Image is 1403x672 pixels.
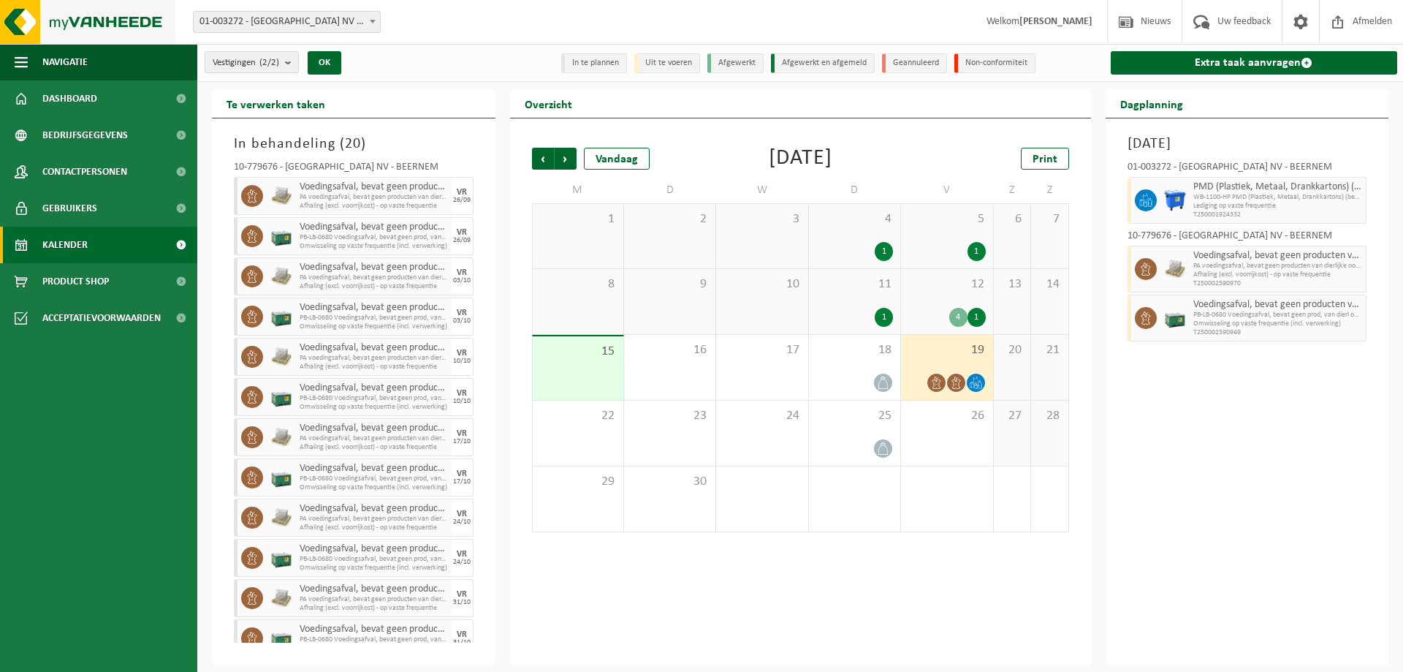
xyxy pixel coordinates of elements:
[300,434,448,443] span: PA voedingsafval, bevat geen producten van dierlijke oorspr,
[631,474,708,490] span: 30
[300,222,448,233] span: Voedingsafval, bevat geen producten van dierlijke oorsprong, gemengde verpakking (exclusief glas)
[453,398,471,405] div: 10/10
[1038,408,1060,424] span: 28
[300,314,448,322] span: PB-LB-0680 Voedingsafval, bevat geen prod, van dierl oorspr
[42,117,128,154] span: Bedrijfsgegevens
[300,584,448,595] span: Voedingsafval, bevat geen producten van dierlijke oorsprong, gemengde verpakking (exclusief glas)
[300,242,448,251] span: Omwisseling op vaste frequentie (incl. verwerking)
[300,394,448,403] span: PB-LB-0680 Voedingsafval, bevat geen prod, van dierl oorspr
[707,53,764,73] li: Afgewerkt
[300,555,448,564] span: PB-LB-0680 Voedingsafval, bevat geen prod, van dierl oorspr
[631,276,708,292] span: 9
[300,483,448,492] span: Omwisseling op vaste frequentie (incl. verwerking)
[308,51,341,75] button: OK
[1164,307,1186,329] img: PB-LB-0680-HPE-GN-01
[300,564,448,573] span: Omwisseling op vaste frequentie (incl. verwerking)
[1193,202,1363,211] span: Lediging op vaste frequentie
[1193,181,1363,193] span: PMD (Plastiek, Metaal, Drankkartons) (bedrijven)
[300,403,448,412] span: Omwisseling op vaste frequentie (incl. verwerking)
[345,137,361,151] span: 20
[259,58,279,67] count: (2/2)
[1193,311,1363,320] span: PB-LB-0680 Voedingsafval, bevat geen prod, van dierl oorspr
[875,242,893,261] div: 1
[1193,193,1363,202] span: WB-1100-HP PMD (Plastiek, Metaal, Drankkartons) (bedrijven)
[510,89,587,118] h2: Overzicht
[270,185,292,207] img: LP-PA-00000-WDN-11
[457,469,467,478] div: VR
[270,306,292,328] img: PB-LB-0680-HPE-GN-01
[300,604,448,613] span: Afhaling (excl. voorrijkost) - op vaste frequentie
[300,503,448,515] span: Voedingsafval, bevat geen producten van dierlijke oorsprong, gemengde verpakking (exclusief glas)
[457,349,467,358] div: VR
[270,507,292,529] img: LP-PA-00000-WDN-11
[1193,279,1363,288] span: T250002590970
[1001,342,1023,358] span: 20
[300,423,448,434] span: Voedingsafval, bevat geen producten van dierlijke oorsprong, gemengde verpakking (exclusief glas)
[631,342,708,358] span: 16
[908,276,985,292] span: 12
[300,382,448,394] span: Voedingsafval, bevat geen producten van dierlijke oorsprong, gemengde verpakking (exclusief glas)
[882,53,947,73] li: Geannuleerd
[631,408,708,424] span: 23
[42,300,161,336] span: Acceptatievoorwaarden
[1128,231,1367,246] div: 10-779676 - [GEOGRAPHIC_DATA] NV - BEERNEM
[540,408,616,424] span: 22
[954,53,1035,73] li: Non-conformiteit
[193,11,381,33] span: 01-003272 - BELGOSUC NV - BEERNEM
[453,237,471,244] div: 26/09
[300,363,448,371] span: Afhaling (excl. voorrijkost) - op vaste frequentie
[457,389,467,398] div: VR
[555,148,577,170] span: Volgende
[723,408,800,424] span: 24
[540,276,616,292] span: 8
[584,148,650,170] div: Vandaag
[300,262,448,273] span: Voedingsafval, bevat geen producten van dierlijke oorsprong, gemengde verpakking (exclusief glas)
[300,443,448,452] span: Afhaling (excl. voorrijkost) - op vaste frequentie
[1038,276,1060,292] span: 14
[1019,16,1092,27] strong: [PERSON_NAME]
[234,133,474,155] h3: In behandeling ( )
[453,358,471,365] div: 10/10
[300,342,448,354] span: Voedingsafval, bevat geen producten van dierlijke oorsprong, gemengde verpakking (exclusief glas)
[561,53,627,73] li: In te plannen
[457,590,467,599] div: VR
[205,51,299,73] button: Vestigingen(2/2)
[453,197,471,204] div: 26/09
[1031,177,1068,203] td: Z
[300,273,448,282] span: PA voedingsafval, bevat geen producten van dierlijke oorspr,
[1001,211,1023,227] span: 6
[194,12,380,32] span: 01-003272 - BELGOSUC NV - BEERNEM
[300,624,448,635] span: Voedingsafval, bevat geen producten van dierlijke oorsprong, gemengde verpakking (exclusief glas)
[532,177,624,203] td: M
[771,53,875,73] li: Afgewerkt en afgemeld
[1164,258,1186,280] img: LP-PA-00000-WDN-11
[300,595,448,604] span: PA voedingsafval, bevat geen producten van dierlijke oorspr,
[816,408,893,424] span: 25
[300,322,448,331] span: Omwisseling op vaste frequentie (incl. verwerking)
[453,478,471,486] div: 17/10
[949,308,967,327] div: 4
[457,228,467,237] div: VR
[875,308,893,327] div: 1
[1193,320,1363,328] span: Omwisseling op vaste frequentie (incl. verwerking)
[270,426,292,448] img: LP-PA-00000-WDN-11
[1128,162,1367,177] div: 01-003272 - [GEOGRAPHIC_DATA] NV - BEERNEM
[457,550,467,559] div: VR
[213,52,279,74] span: Vestigingen
[816,211,893,227] span: 4
[1193,211,1363,219] span: T250001924332
[300,354,448,363] span: PA voedingsafval, bevat geen producten van dierlijke oorspr,
[42,190,97,227] span: Gebruikers
[532,148,554,170] span: Vorige
[1038,211,1060,227] span: 7
[270,547,292,569] img: PB-LB-0680-HPE-GN-01
[300,524,448,532] span: Afhaling (excl. voorrijkost) - op vaste frequentie
[1033,154,1057,165] span: Print
[723,342,800,358] span: 17
[1128,133,1367,155] h3: [DATE]
[453,559,471,566] div: 24/10
[212,89,340,118] h2: Te verwerken taken
[1021,148,1069,170] a: Print
[540,474,616,490] span: 29
[300,302,448,314] span: Voedingsafval, bevat geen producten van dierlijke oorsprong, gemengde verpakking (exclusief glas)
